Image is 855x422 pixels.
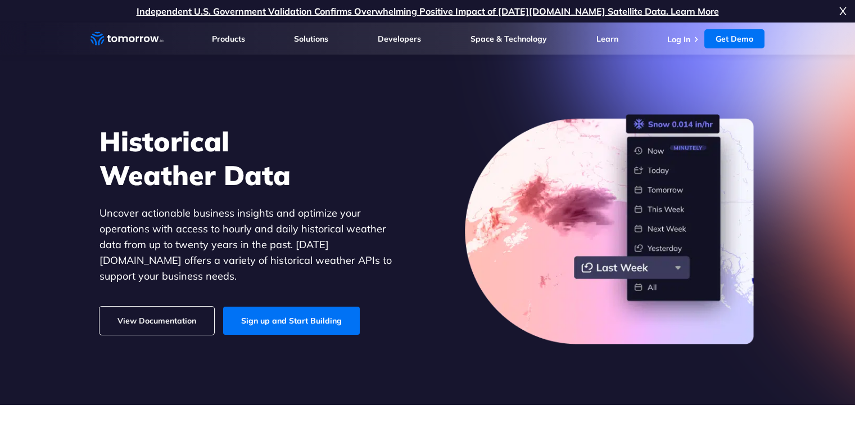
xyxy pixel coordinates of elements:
[378,34,421,44] a: Developers
[137,6,719,17] a: Independent U.S. Government Validation Confirms Overwhelming Positive Impact of [DATE][DOMAIN_NAM...
[667,34,690,44] a: Log In
[99,205,409,284] p: Uncover actionable business insights and optimize your operations with access to hourly and daily...
[704,29,764,48] a: Get Demo
[294,34,328,44] a: Solutions
[99,307,214,335] a: View Documentation
[465,114,756,345] img: historical-weather-data.png.webp
[99,124,409,192] h1: Historical Weather Data
[223,307,360,335] a: Sign up and Start Building
[212,34,245,44] a: Products
[91,30,164,47] a: Home link
[596,34,618,44] a: Learn
[471,34,547,44] a: Space & Technology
